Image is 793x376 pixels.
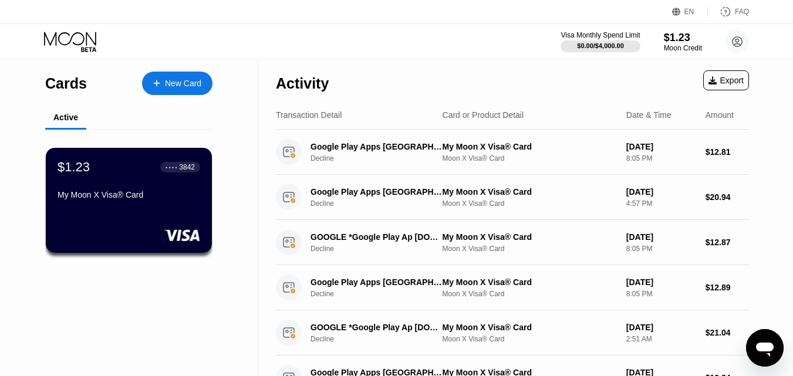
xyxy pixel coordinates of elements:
[708,76,744,85] div: Export
[58,160,90,175] div: $1.23
[165,79,201,89] div: New Card
[311,323,442,332] div: GOOGLE *Google Play Ap [DOMAIN_NAME][URL]
[311,142,442,151] div: Google Play Apps [GEOGRAPHIC_DATA] [GEOGRAPHIC_DATA]
[561,31,640,39] div: Visa Monthly Spend Limit
[706,192,749,202] div: $20.94
[53,113,78,122] div: Active
[626,154,696,162] div: 8:05 PM
[626,142,696,151] div: [DATE]
[166,165,177,169] div: ● ● ● ●
[311,232,442,242] div: GOOGLE *Google Play Ap [DOMAIN_NAME][URL]
[276,110,342,120] div: Transaction Detail
[443,245,617,253] div: Moon X Visa® Card
[443,187,617,197] div: My Moon X Visa® Card
[626,290,696,298] div: 8:05 PM
[276,175,749,220] div: Google Play Apps [GEOGRAPHIC_DATA] [GEOGRAPHIC_DATA]DeclineMy Moon X Visa® CardMoon X Visa® Card[...
[561,31,640,52] div: Visa Monthly Spend Limit$0.00/$4,000.00
[58,190,200,199] div: My Moon X Visa® Card
[672,6,708,18] div: EN
[311,245,452,253] div: Decline
[626,199,696,208] div: 4:57 PM
[443,142,617,151] div: My Moon X Visa® Card
[443,323,617,332] div: My Moon X Visa® Card
[577,42,624,49] div: $0.00 / $4,000.00
[664,32,702,44] div: $1.23
[626,110,671,120] div: Date & Time
[746,329,784,367] iframe: Mesajlaşma penceresini başlatma düğmesi
[706,147,749,157] div: $12.81
[626,323,696,332] div: [DATE]
[276,265,749,310] div: Google Play Apps [GEOGRAPHIC_DATA] [GEOGRAPHIC_DATA]DeclineMy Moon X Visa® CardMoon X Visa® Card[...
[443,277,617,287] div: My Moon X Visa® Card
[311,154,452,162] div: Decline
[443,110,524,120] div: Card or Product Detail
[706,238,749,247] div: $12.87
[664,32,702,52] div: $1.23Moon Credit
[626,187,696,197] div: [DATE]
[664,44,702,52] div: Moon Credit
[311,277,442,287] div: Google Play Apps [GEOGRAPHIC_DATA] [GEOGRAPHIC_DATA]
[706,328,749,337] div: $21.04
[443,290,617,298] div: Moon X Visa® Card
[311,199,452,208] div: Decline
[443,154,617,162] div: Moon X Visa® Card
[179,163,195,171] div: 3842
[276,75,329,92] div: Activity
[443,199,617,208] div: Moon X Visa® Card
[626,277,696,287] div: [DATE]
[142,72,212,95] div: New Card
[706,110,734,120] div: Amount
[735,8,749,16] div: FAQ
[443,335,617,343] div: Moon X Visa® Card
[311,335,452,343] div: Decline
[626,245,696,253] div: 8:05 PM
[46,148,212,253] div: $1.23● ● ● ●3842My Moon X Visa® Card
[708,6,749,18] div: FAQ
[684,8,694,16] div: EN
[276,310,749,355] div: GOOGLE *Google Play Ap [DOMAIN_NAME][URL]DeclineMy Moon X Visa® CardMoon X Visa® Card[DATE]2:51 A...
[626,335,696,343] div: 2:51 AM
[703,70,749,90] div: Export
[626,232,696,242] div: [DATE]
[443,232,617,242] div: My Moon X Visa® Card
[706,283,749,292] div: $12.89
[276,130,749,175] div: Google Play Apps [GEOGRAPHIC_DATA] [GEOGRAPHIC_DATA]DeclineMy Moon X Visa® CardMoon X Visa® Card[...
[276,220,749,265] div: GOOGLE *Google Play Ap [DOMAIN_NAME][URL]DeclineMy Moon X Visa® CardMoon X Visa® Card[DATE]8:05 P...
[45,75,87,92] div: Cards
[311,187,442,197] div: Google Play Apps [GEOGRAPHIC_DATA] [GEOGRAPHIC_DATA]
[311,290,452,298] div: Decline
